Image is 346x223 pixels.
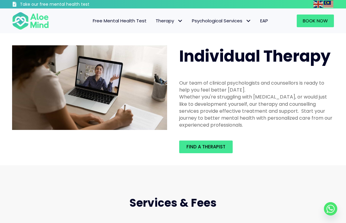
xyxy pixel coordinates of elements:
[313,1,323,8] img: en
[55,15,273,27] nav: Menu
[12,45,167,130] img: Therapy online individual
[156,18,183,24] span: Therapy
[192,18,251,24] span: Psychological Services
[12,2,112,8] a: Take our free mental health test
[20,2,112,8] h3: Take our free mental health test
[93,18,147,24] span: Free Mental Health Test
[129,195,217,211] span: Services & Fees
[297,15,334,27] a: Book Now
[179,79,334,93] div: Our team of clinical psychologists and counsellors is ready to help you feel better [DATE].
[244,17,253,25] span: Psychological Services: submenu
[12,11,49,30] img: Aloe mind Logo
[179,141,233,153] a: Find a therapist
[179,93,334,128] div: Whether you're struggling with [MEDICAL_DATA], or would just like to development yourself, our th...
[303,18,328,24] span: Book Now
[151,15,187,27] a: TherapyTherapy: submenu
[176,17,184,25] span: Therapy: submenu
[256,15,273,27] a: EAP
[260,18,268,24] span: EAP
[186,144,225,150] span: Find a therapist
[324,1,333,8] img: ms
[324,202,337,215] a: Whatsapp
[313,1,324,8] a: English
[187,15,256,27] a: Psychological ServicesPsychological Services: submenu
[179,45,331,67] span: Individual Therapy
[88,15,151,27] a: Free Mental Health Test
[324,1,334,8] a: Malay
